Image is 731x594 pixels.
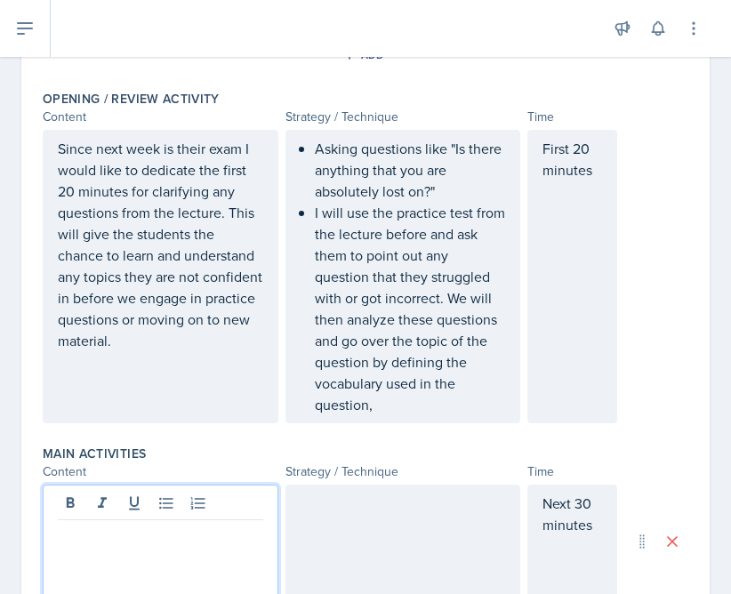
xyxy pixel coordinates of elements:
[315,202,506,415] p: I will use the practice test from the lecture before and ask them to point out any question that ...
[527,462,617,481] div: Time
[43,445,146,462] label: Main Activities
[43,90,220,108] label: Opening / Review Activity
[542,493,602,535] p: Next 30 minutes
[285,462,521,481] div: Strategy / Technique
[58,138,263,351] p: Since next week is their exam I would like to dedicate the first 20 minutes for clarifying any qu...
[527,108,617,126] div: Time
[315,138,506,202] p: Asking questions like "Is there anything that you are absolutely lost on?"
[285,108,521,126] div: Strategy / Technique
[542,138,602,181] p: First 20 minutes
[43,462,278,481] div: Content
[43,108,278,126] div: Content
